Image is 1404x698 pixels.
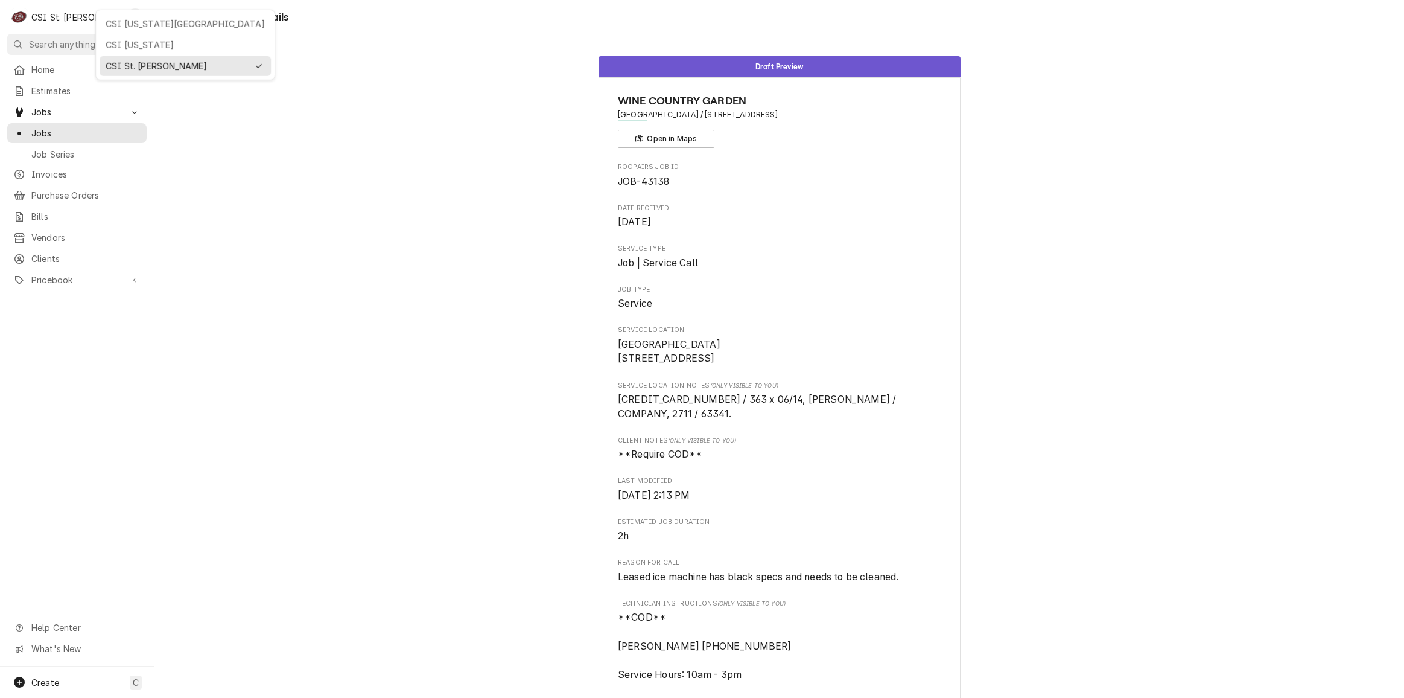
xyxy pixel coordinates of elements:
[31,127,141,139] span: Jobs
[7,144,147,164] a: Go to Job Series
[106,18,265,30] div: CSI [US_STATE][GEOGRAPHIC_DATA]
[106,60,248,72] div: CSI St. [PERSON_NAME]
[7,123,147,143] a: Go to Jobs
[106,39,265,51] div: CSI [US_STATE]
[31,148,141,161] span: Job Series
